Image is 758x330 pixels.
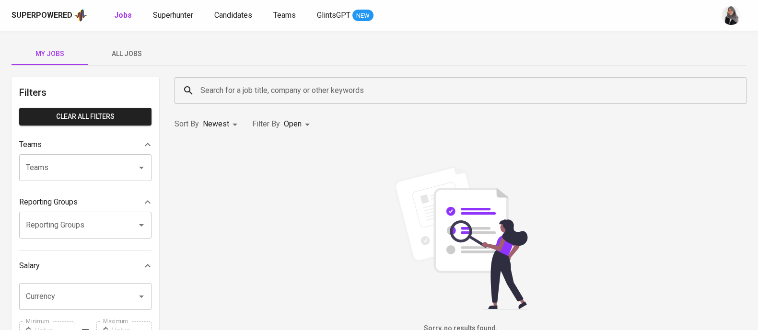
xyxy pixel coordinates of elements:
[114,10,134,22] a: Jobs
[12,10,72,21] div: Superpowered
[19,108,152,125] button: Clear All filters
[114,11,132,20] b: Jobs
[19,135,152,154] div: Teams
[317,11,350,20] span: GlintsGPT
[284,115,313,133] div: Open
[273,10,298,22] a: Teams
[135,218,148,232] button: Open
[153,10,195,22] a: Superhunter
[19,85,152,100] h6: Filters
[153,11,193,20] span: Superhunter
[317,10,373,22] a: GlintsGPT NEW
[203,115,241,133] div: Newest
[19,196,78,208] p: Reporting Groups
[94,48,159,60] span: All Jobs
[19,139,42,150] p: Teams
[135,161,148,174] button: Open
[19,193,152,212] div: Reporting Groups
[284,119,302,128] span: Open
[27,111,144,123] span: Clear All filters
[17,48,82,60] span: My Jobs
[214,11,252,20] span: Candidates
[175,118,199,130] p: Sort By
[74,8,87,23] img: app logo
[19,260,40,272] p: Salary
[252,118,280,130] p: Filter By
[389,166,533,309] img: file_searching.svg
[273,11,296,20] span: Teams
[203,118,229,130] p: Newest
[214,10,254,22] a: Candidates
[722,6,741,25] img: sinta.windasari@glints.com
[19,256,152,275] div: Salary
[352,11,373,21] span: NEW
[135,290,148,303] button: Open
[12,8,87,23] a: Superpoweredapp logo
